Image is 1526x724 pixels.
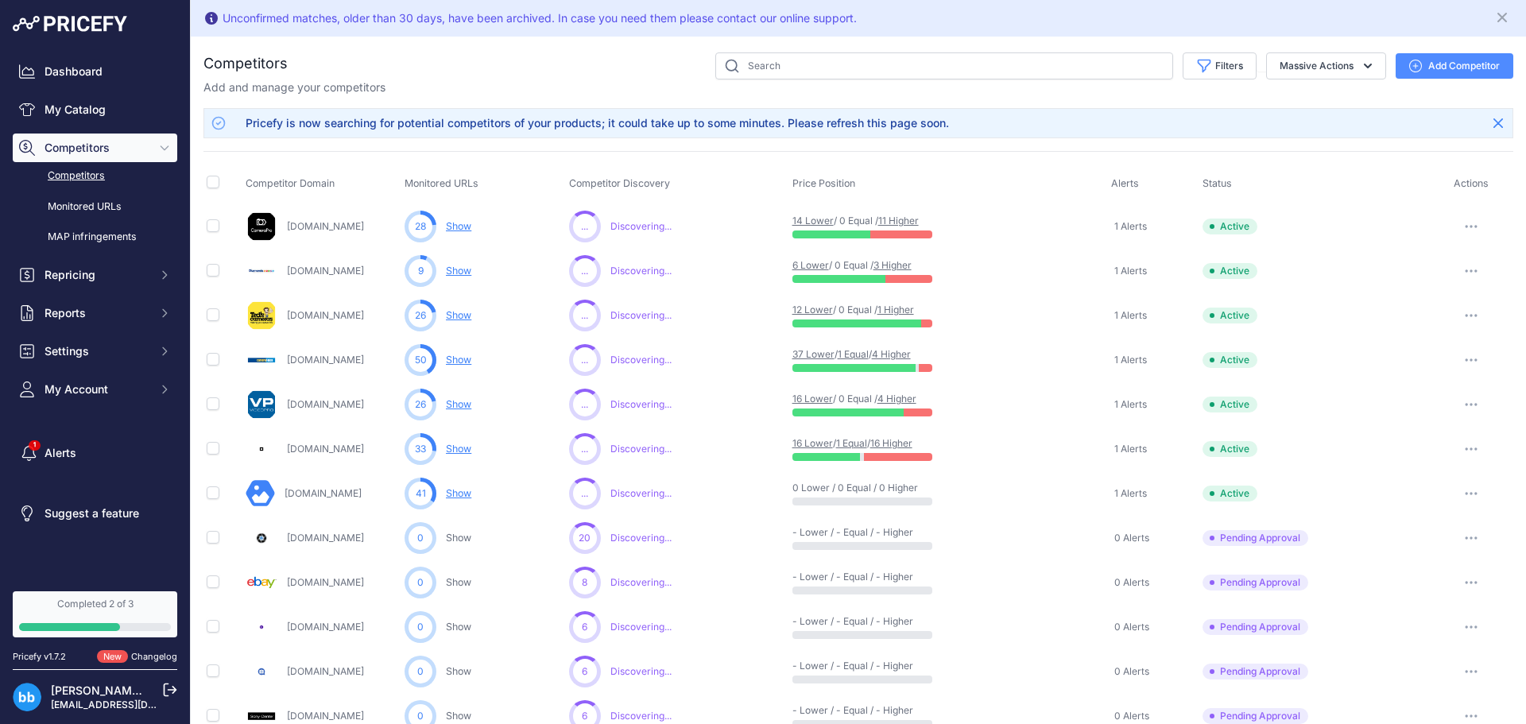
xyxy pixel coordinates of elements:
span: 1 Alerts [1114,487,1147,500]
span: Discovering... [610,487,672,500]
div: Completed 2 of 3 [19,598,171,610]
p: - Lower / - Equal / - Higher [792,660,894,672]
span: Discovering... [610,665,672,677]
a: 1 Higher [877,304,914,316]
p: / / [792,437,894,450]
h2: Competitors [203,52,288,75]
a: 1 Equal [838,348,869,360]
p: / 0 Equal / [792,259,894,272]
a: Show [446,576,471,588]
a: Show [446,710,471,722]
a: Alerts [13,439,177,467]
span: 9 [418,264,424,278]
a: [DOMAIN_NAME] [287,398,364,410]
a: [DOMAIN_NAME] [287,309,364,321]
a: Show [446,443,471,455]
span: 8 [582,576,587,589]
a: 4 Higher [877,393,916,405]
span: Discovering... [610,220,672,233]
a: Dashboard [13,57,177,86]
div: Unconfirmed matches, older than 30 days, have been archived. In case you need them please contact... [223,10,857,26]
a: MAP infringements [13,223,177,251]
span: Status [1203,177,1232,189]
a: [DOMAIN_NAME] [287,665,364,677]
a: 1 Alerts [1111,486,1147,501]
a: 1 Alerts [1111,263,1147,279]
span: ... [581,443,588,455]
span: 1 Alerts [1114,220,1147,233]
p: Add and manage your competitors [203,79,385,95]
span: Active [1203,486,1257,501]
button: Repricing [13,261,177,289]
a: Monitored URLs [13,193,177,221]
a: 4 Higher [872,348,911,360]
span: Pending Approval [1203,619,1308,635]
a: 6 Lower [792,259,829,271]
button: Settings [13,337,177,366]
span: Settings [45,343,149,359]
a: 3 Higher [873,259,912,271]
span: ... [581,309,588,322]
span: Discovering... [610,532,672,544]
a: 1 Alerts [1111,397,1147,412]
a: [DOMAIN_NAME] [287,576,364,588]
span: Active [1203,263,1257,279]
a: Show [446,487,471,499]
a: Show [446,398,471,410]
span: Actions [1454,177,1489,189]
a: 16 Higher [870,437,912,449]
span: 28 [415,219,426,234]
p: - Lower / - Equal / - Higher [792,615,894,628]
a: 11 Higher [878,215,919,226]
span: 0 [417,620,424,634]
span: Active [1203,441,1257,457]
button: Competitors [13,134,177,162]
span: 33 [415,442,426,456]
span: New [97,650,128,664]
span: Pending Approval [1203,664,1308,679]
span: Discovering... [610,576,672,588]
span: Discovering... [610,398,672,411]
a: 1 Equal [836,437,867,449]
span: Reports [45,305,149,321]
span: ... [581,265,588,277]
a: [DOMAIN_NAME] [287,354,364,366]
a: 1 Alerts [1111,219,1147,234]
span: My Account [45,381,149,397]
button: Close [1494,6,1513,25]
a: [DOMAIN_NAME] [287,265,364,277]
span: Competitor Discovery [569,177,670,189]
p: - Lower / - Equal / - Higher [792,526,894,539]
span: 1 Alerts [1114,309,1147,322]
span: Discovering... [610,621,672,633]
span: 0 Alerts [1114,710,1149,722]
a: Competitors [13,162,177,190]
a: [DOMAIN_NAME] [287,443,364,455]
span: Active [1203,397,1257,412]
span: ... [581,398,588,411]
span: Alerts [1111,177,1139,189]
a: Show [446,220,471,232]
span: 50 [415,353,427,367]
button: Reports [13,299,177,327]
span: Discovering... [610,710,672,722]
div: Pricefy v1.7.2 [13,650,66,664]
span: 0 Alerts [1114,665,1149,678]
span: 6 [582,665,587,678]
span: Active [1203,352,1257,368]
span: 0 Alerts [1114,621,1149,633]
span: Competitors [45,140,149,156]
div: Pricefy is now searching for potential competitors of your products; it could take up to some min... [246,115,949,131]
span: 1 Alerts [1114,265,1147,277]
a: 16 Lower [792,437,833,449]
span: 0 Alerts [1114,532,1149,544]
button: Add Competitor [1396,53,1513,79]
button: Filters [1183,52,1257,79]
span: 41 [416,486,426,501]
span: Pending Approval [1203,575,1308,590]
span: 0 [417,709,424,723]
a: Show [446,665,471,677]
span: ... [581,487,588,500]
span: Competitor Domain [246,177,335,189]
span: Discovering... [610,265,672,277]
